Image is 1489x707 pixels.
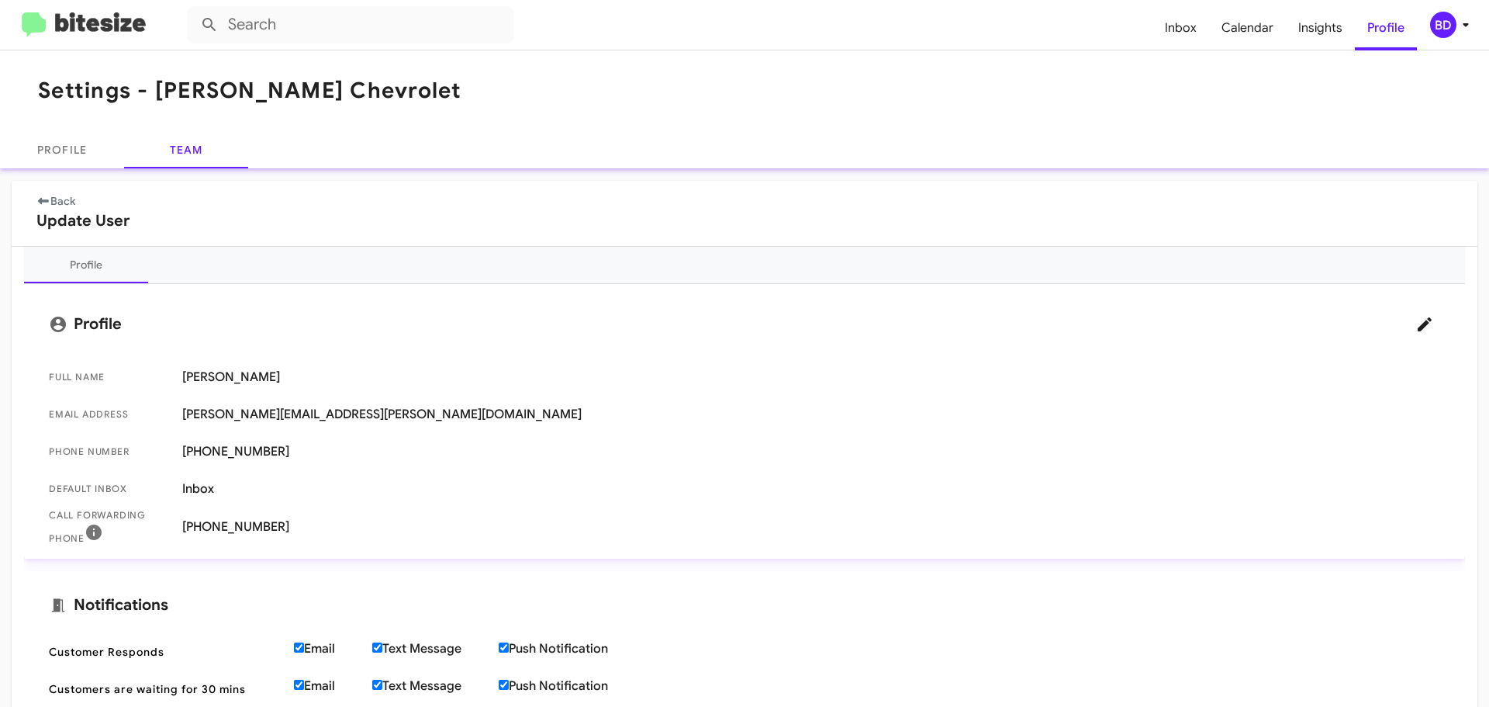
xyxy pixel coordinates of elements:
input: Push Notification [499,680,509,690]
span: Call Forwarding Phone [49,508,170,546]
a: Inbox [1152,5,1209,50]
div: Profile [70,257,102,272]
span: Email Address [49,407,170,422]
input: Text Message [372,643,382,653]
button: BD [1417,12,1472,38]
label: Push Notification [499,641,645,657]
label: Text Message [372,641,499,657]
input: Email [294,643,304,653]
span: Inbox [182,481,1440,497]
h1: Settings - [PERSON_NAME] Chevrolet [38,78,462,103]
a: Profile [1355,5,1417,50]
div: BD [1430,12,1456,38]
label: Email [294,678,372,694]
a: Insights [1286,5,1355,50]
span: [PERSON_NAME] [182,369,1440,385]
mat-card-title: Profile [49,309,1440,340]
label: Push Notification [499,678,645,694]
h2: Update User [36,209,1453,234]
span: Default Inbox [49,481,170,497]
span: Phone number [49,444,170,459]
span: [PERSON_NAME][EMAIL_ADDRESS][PERSON_NAME][DOMAIN_NAME] [182,407,1440,422]
input: Search [188,6,513,43]
label: Email [294,641,372,657]
a: Team [124,131,248,168]
a: Back [36,194,75,208]
span: [PHONE_NUMBER] [182,444,1440,459]
input: Email [294,680,304,690]
a: Calendar [1209,5,1286,50]
span: Full Name [49,369,170,385]
mat-card-title: Notifications [49,596,1440,615]
input: Text Message [372,680,382,690]
span: Customers are waiting for 30 mins [49,681,282,697]
input: Push Notification [499,643,509,653]
span: [PHONE_NUMBER] [182,519,1440,535]
label: Text Message [372,678,499,694]
span: Customer Responds [49,644,282,660]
